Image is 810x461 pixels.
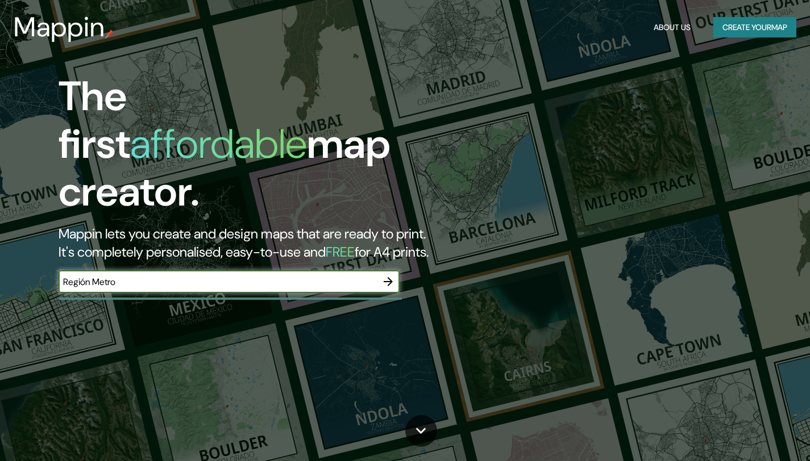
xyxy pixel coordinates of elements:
[59,73,464,225] h1: The first map creator.
[59,275,377,288] input: Choose your favourite place
[130,118,307,170] h1: affordable
[713,17,796,38] button: Create yourmap
[105,30,114,39] img: mappin-pin
[14,11,105,43] h3: Mappin
[59,225,464,261] h2: Mappin lets you create and design maps that are ready to print. It's completely personalised, eas...
[649,17,695,38] button: About Us
[326,243,355,261] h5: FREE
